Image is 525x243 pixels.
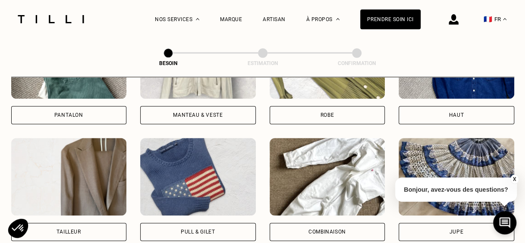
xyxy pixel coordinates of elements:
[503,18,506,20] img: menu déroulant
[11,138,127,215] img: Tilli retouche votre Tailleur
[336,18,340,20] img: Menu déroulant à propos
[449,14,459,25] img: icône connexion
[173,112,223,118] div: Manteau & Veste
[196,18,199,20] img: Menu déroulant
[450,229,463,234] div: Jupe
[510,174,519,184] button: X
[125,60,211,66] div: Besoin
[484,15,492,23] span: 🇫🇷
[263,16,286,22] a: Artisan
[395,178,517,202] p: Bonjour, avez-vous des questions?
[321,112,334,118] div: Robe
[449,112,464,118] div: Haut
[314,60,400,66] div: Confirmation
[220,16,242,22] a: Marque
[270,138,385,215] img: Tilli retouche votre Combinaison
[308,229,346,234] div: Combinaison
[57,229,81,234] div: Tailleur
[220,60,306,66] div: Estimation
[15,15,87,23] img: Logo du service de couturière Tilli
[360,9,421,29] a: Prendre soin ici
[181,229,215,234] div: Pull & gilet
[54,112,83,118] div: Pantalon
[399,138,514,215] img: Tilli retouche votre Jupe
[140,138,256,215] img: Tilli retouche votre Pull & gilet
